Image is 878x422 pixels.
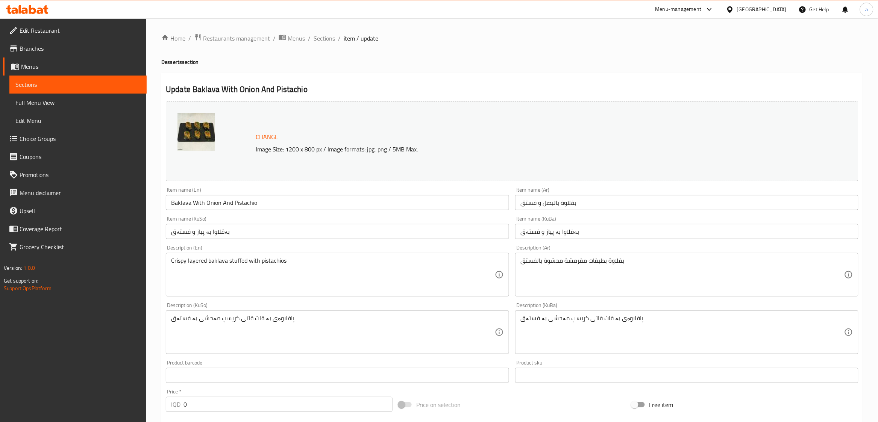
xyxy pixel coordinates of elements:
[253,129,281,145] button: Change
[166,224,509,239] input: Enter name KuSo
[520,315,844,350] textarea: پاقلاوەی بە قات قاتی کریسپ مەحشی بە فستەق
[20,152,141,161] span: Coupons
[15,80,141,89] span: Sections
[161,33,863,43] nav: breadcrumb
[183,397,393,412] input: Please enter price
[9,112,147,130] a: Edit Menu
[3,202,147,220] a: Upsell
[3,238,147,256] a: Grocery Checklist
[161,34,185,43] a: Home
[23,263,35,273] span: 1.0.0
[3,57,147,76] a: Menus
[171,315,495,350] textarea: پاقلاوەی بە قات قاتی کریسپ مەحشی بە فستەق
[15,98,141,107] span: Full Menu View
[171,257,495,293] textarea: Crispy layered baklava stuffed with pistachios
[3,21,147,39] a: Edit Restaurant
[166,368,509,383] input: Please enter product barcode
[20,242,141,251] span: Grocery Checklist
[737,5,787,14] div: [GEOGRAPHIC_DATA]
[15,116,141,125] span: Edit Menu
[273,34,276,43] li: /
[177,113,215,151] img: Fresh_landBaklava_Onion_p638911326267812716.jpg
[649,400,673,409] span: Free item
[3,130,147,148] a: Choice Groups
[4,263,22,273] span: Version:
[314,34,335,43] a: Sections
[166,84,858,95] h2: Update Baklava With Onion And Pistachio
[344,34,378,43] span: item / update
[4,276,38,286] span: Get support on:
[515,224,858,239] input: Enter name KuBa
[171,400,180,409] p: IQD
[520,257,844,293] textarea: بقلاوة بطبقات مقرمشة محشوة بالفستق
[288,34,305,43] span: Menus
[279,33,305,43] a: Menus
[166,195,509,210] input: Enter name En
[253,145,755,154] p: Image Size: 1200 x 800 px / Image formats: jpg, png / 5MB Max.
[416,400,461,409] span: Price on selection
[655,5,702,14] div: Menu-management
[9,94,147,112] a: Full Menu View
[20,170,141,179] span: Promotions
[338,34,341,43] li: /
[20,44,141,53] span: Branches
[194,33,270,43] a: Restaurants management
[3,220,147,238] a: Coverage Report
[3,148,147,166] a: Coupons
[308,34,311,43] li: /
[20,206,141,215] span: Upsell
[3,39,147,57] a: Branches
[515,368,858,383] input: Please enter product sku
[20,26,141,35] span: Edit Restaurant
[21,62,141,71] span: Menus
[20,224,141,233] span: Coverage Report
[203,34,270,43] span: Restaurants management
[865,5,868,14] span: a
[9,76,147,94] a: Sections
[3,184,147,202] a: Menu disclaimer
[161,58,863,66] h4: Desserts section
[20,188,141,197] span: Menu disclaimer
[188,34,191,43] li: /
[4,283,52,293] a: Support.OpsPlatform
[256,132,278,142] span: Change
[20,134,141,143] span: Choice Groups
[3,166,147,184] a: Promotions
[515,195,858,210] input: Enter name Ar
